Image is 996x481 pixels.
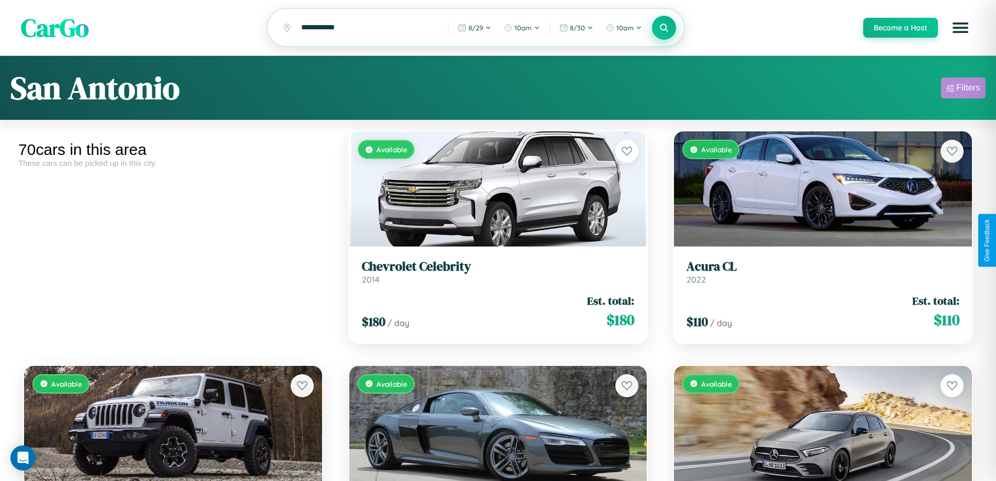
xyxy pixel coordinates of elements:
div: These cars can be picked up in this city. [18,159,328,167]
span: Available [376,379,407,388]
span: 2014 [362,274,380,285]
button: 8/30 [554,19,599,36]
span: 2022 [686,274,706,285]
span: 8 / 29 [468,24,483,32]
button: 10am [499,19,545,36]
a: Chevrolet Celebrity2014 [362,259,635,285]
div: Open Intercom Messenger [10,445,36,471]
button: 8/29 [453,19,497,36]
span: Available [376,145,407,154]
span: $ 180 [362,313,385,330]
span: / day [710,318,732,328]
span: 10am [616,24,634,32]
span: Available [51,379,82,388]
button: 10am [601,19,647,36]
span: / day [387,318,409,328]
button: Filters [941,77,986,98]
span: $ 110 [934,309,959,330]
div: Give Feedback [983,219,991,262]
span: 8 / 30 [570,24,585,32]
span: 10am [514,24,532,32]
span: Available [701,145,732,154]
span: $ 180 [606,309,634,330]
span: Est. total: [587,293,634,308]
a: Acura CL2022 [686,259,959,285]
h3: Chevrolet Celebrity [362,259,635,274]
span: $ 110 [686,313,708,330]
div: 70 cars in this area [18,141,328,159]
h3: Acura CL [686,259,959,274]
button: Become a Host [863,18,938,38]
div: Filters [956,83,980,93]
button: Open menu [946,13,975,42]
h1: San Antonio [10,66,180,109]
span: Est. total: [912,293,959,308]
span: CarGo [21,10,89,45]
span: Available [701,379,732,388]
